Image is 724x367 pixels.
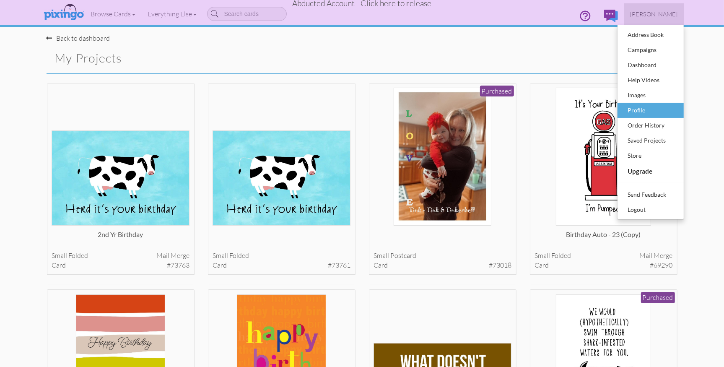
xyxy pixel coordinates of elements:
[626,104,675,117] div: Profile
[480,86,514,97] div: Purchased
[631,10,678,18] span: [PERSON_NAME]
[374,251,389,260] span: small
[626,29,675,41] div: Address Book
[618,187,684,202] a: Send Feedback
[213,251,228,260] span: small
[618,27,684,42] a: Address Book
[618,42,684,57] a: Campaigns
[52,230,189,247] div: 2nd yr Birthday
[229,251,249,260] span: folded
[626,59,675,71] div: Dashboard
[626,188,675,201] div: Send Feedback
[626,89,675,102] div: Images
[374,260,511,270] div: card
[52,130,189,226] img: 133122-1-1751041128500-15455b43402dfc6b-qa.jpg
[207,7,287,21] input: Search cards
[551,251,571,260] span: folded
[535,251,550,260] span: small
[167,260,189,270] span: #73763
[639,251,672,260] span: Mail merge
[42,2,86,23] img: pixingo logo
[213,130,350,226] img: 133120-1-1751040686943-d14191a06aaac430-qa.jpg
[489,260,511,270] span: #73018
[618,88,684,103] a: Images
[641,292,675,303] div: Purchased
[626,149,675,162] div: Store
[618,202,684,217] a: Logout
[624,3,684,25] a: [PERSON_NAME]
[394,88,492,226] img: 131508-1-1746810741260-95904bb8a2bc325e-qa.jpg
[142,3,203,24] a: Everything Else
[618,103,684,118] a: Profile
[68,251,88,260] span: folded
[556,88,651,226] img: 123443-1-1731171502514-56abc1709f19c96a-qa.jpg
[626,74,675,86] div: Help Videos
[52,251,67,260] span: small
[604,10,618,22] img: comments.svg
[156,251,189,260] span: Mail merge
[626,164,675,178] div: Upgrade
[213,260,350,270] div: card
[618,118,684,133] a: Order History
[650,260,672,270] span: #69290
[618,148,684,163] a: Store
[618,163,684,179] a: Upgrade
[328,260,350,270] span: #73761
[535,260,672,270] div: card
[626,203,675,216] div: Logout
[52,260,189,270] div: card
[390,251,416,260] span: postcard
[55,52,348,65] h2: My Projects
[618,133,684,148] a: Saved Projects
[626,134,675,147] div: Saved Projects
[618,57,684,73] a: Dashboard
[618,73,684,88] a: Help Videos
[47,34,110,42] a: Back to dashboard
[85,3,142,24] a: Browse Cards
[535,230,672,247] div: Birthday Auto - 23 (copy)
[626,119,675,132] div: Order History
[626,44,675,56] div: Campaigns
